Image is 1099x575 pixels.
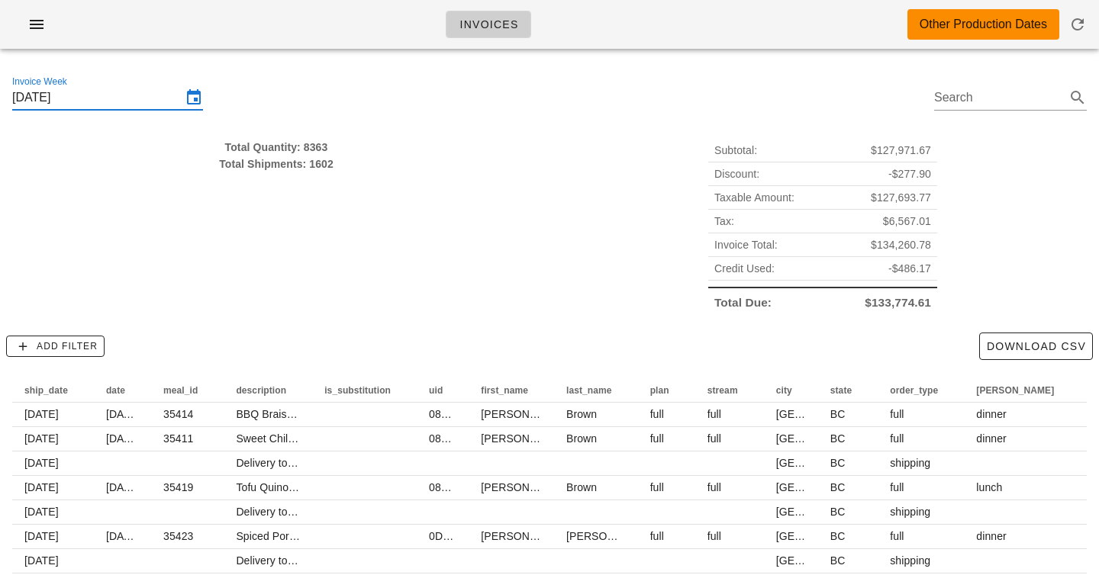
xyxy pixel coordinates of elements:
span: Tofu Quinoa Bowl with Mango Dressing [236,481,425,493]
span: full [650,481,664,493]
span: full [707,530,721,542]
span: full [890,432,904,445]
th: tod: Not sorted. Activate to sort ascending. [964,378,1080,403]
span: shipping [890,457,930,469]
span: BC [830,530,846,542]
span: dinner [976,530,1007,542]
span: [DATE] [24,554,59,567]
span: [DATE] [24,530,59,542]
span: Subtotal: [714,142,757,159]
span: [PERSON_NAME] [566,530,655,542]
th: is_substitution: Not sorted. Activate to sort ascending. [312,378,417,403]
span: Tax: [714,213,734,230]
span: dinner [976,408,1007,420]
span: BC [830,481,846,493]
span: 08HtNpkyZMdaNfog0j35Lis5a8L2 [429,408,591,420]
th: meal_id: Not sorted. Activate to sort ascending. [151,378,224,403]
span: ship_date [24,385,68,396]
th: ship_date: Not sorted. Activate to sort ascending. [12,378,94,403]
span: is_substitution [324,385,391,396]
th: stream: Not sorted. Activate to sort ascending. [695,378,764,403]
span: uid [429,385,443,396]
div: Total Shipments: 1602 [12,156,540,172]
span: full [890,408,904,420]
span: 35423 [163,530,193,542]
span: city [776,385,792,396]
span: Credit Used: [714,260,775,277]
span: Sweet Chili Chicken Thighs with Potato Wedges [236,432,467,445]
span: Total Due: [714,294,772,311]
span: full [890,530,904,542]
span: Delivery to [GEOGRAPHIC_DATA] (V5N 1R4) [236,457,457,469]
span: stream [707,385,738,396]
th: state: Not sorted. Activate to sort ascending. [818,378,878,403]
th: description: Not sorted. Activate to sort ascending. [224,378,312,403]
span: BC [830,432,846,445]
span: [GEOGRAPHIC_DATA] [776,457,888,469]
span: -$486.17 [888,260,931,277]
span: meal_id [163,385,198,396]
span: BC [830,408,846,420]
span: Delivery to [GEOGRAPHIC_DATA] (V5Y0G8) [236,554,454,567]
span: [GEOGRAPHIC_DATA] [776,481,888,493]
span: first_name [481,385,528,396]
span: [GEOGRAPHIC_DATA] [776,506,888,518]
span: 08HtNpkyZMdaNfog0j35Lis5a8L2 [429,481,591,493]
span: shipping [890,554,930,567]
th: first_name: Not sorted. Activate to sort ascending. [469,378,554,403]
span: full [707,408,721,420]
a: Invoices [446,11,531,38]
span: order_type [890,385,938,396]
span: full [707,481,721,493]
span: Invoice Total: [714,236,778,253]
span: [DATE] [106,481,140,493]
span: BC [830,554,846,567]
span: Brown [566,432,597,445]
span: [DATE] [106,432,140,445]
th: plan: Not sorted. Activate to sort ascending. [638,378,695,403]
button: Add Filter [6,336,105,357]
span: 08HtNpkyZMdaNfog0j35Lis5a8L2 [429,432,591,445]
span: last_name [566,385,612,396]
th: last_name: Not sorted. Activate to sort ascending. [554,378,638,403]
span: [GEOGRAPHIC_DATA] [776,408,888,420]
span: [PERSON_NAME] [976,385,1054,396]
span: [GEOGRAPHIC_DATA] [776,530,888,542]
span: Spiced Pork Chops & Lentil Chili [236,530,392,542]
span: date [106,385,125,396]
span: [DATE] [106,408,140,420]
span: $133,774.61 [865,294,931,311]
span: [DATE] [24,408,59,420]
span: [PERSON_NAME] [481,432,569,445]
button: Download CSV [979,332,1093,360]
span: -$277.90 [888,165,931,182]
span: [PERSON_NAME] [481,408,569,420]
span: [DATE] [24,457,59,469]
span: BC [830,457,846,469]
div: Total Quantity: 8363 [12,139,540,156]
div: Other Production Dates [920,15,1047,34]
span: $127,971.67 [871,142,931,159]
span: [PERSON_NAME] [481,481,569,493]
span: dinner [976,432,1007,445]
span: [DATE] [24,432,59,445]
span: [DATE] [106,530,140,542]
span: [DATE] [24,506,59,518]
span: $134,260.78 [871,236,931,253]
span: [GEOGRAPHIC_DATA] [776,432,888,445]
span: Download CSV [986,340,1086,352]
span: 0Deiml0YcsepeSXGQksxdCxGb0e2 [429,530,604,542]
span: $127,693.77 [871,189,931,206]
span: [GEOGRAPHIC_DATA] [776,554,888,567]
span: Add Filter [13,339,98,353]
span: BC [830,506,846,518]
span: Taxable Amount: [714,189,794,206]
span: shipping [890,506,930,518]
span: full [650,432,664,445]
label: Invoice Week [12,76,67,88]
span: full [707,432,721,445]
span: Brown [566,408,597,420]
span: [DATE] [24,481,59,493]
span: plan [650,385,669,396]
span: Invoices [459,18,518,31]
